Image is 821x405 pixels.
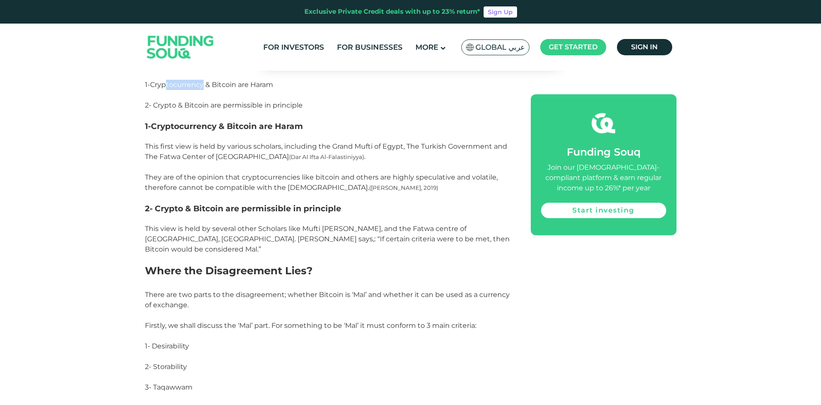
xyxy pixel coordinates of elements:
[466,44,474,51] img: SA Flag
[304,7,480,17] div: Exclusive Private Credit deals with up to 23% return*
[151,121,303,131] span: Cryptocurrency & Bitcoin are Haram
[541,203,666,218] a: Start investing
[145,264,313,277] span: Where the Disagreement Lies?
[631,43,658,51] span: Sign in
[145,142,507,192] span: This first view is held by various scholars, including the Grand Mufti of Egypt, The Turkish Gove...
[145,383,192,391] span: 3- Taqawwam
[150,81,273,89] span: Cryptocurrency & Bitcoin are Haram
[145,101,303,109] span: 2- Crypto & Bitcoin are permissible in principle
[261,40,326,54] a: For Investors
[484,6,517,18] a: Sign Up
[138,26,223,69] img: Logo
[415,43,438,51] span: More
[145,291,510,309] span: There are two parts to the disagreement; whether Bitcoin is ‘Mal’ and whether it can be used as a...
[541,162,666,193] div: Join our [DEMOGRAPHIC_DATA]-compliant platform & earn regular income up to 26%* per year
[145,363,187,371] span: 2- Storability
[475,42,525,52] span: Global عربي
[289,153,364,160] span: (Dar Al Ifta Al-Falastiniyya)
[145,342,189,350] span: 1- Desirability
[549,43,598,51] span: Get started
[369,184,438,191] span: ([PERSON_NAME], 2019)
[145,204,341,213] span: 2- Crypto & Bitcoin are permissible in principle
[145,121,151,131] span: 1-
[592,111,615,135] img: fsicon
[335,40,405,54] a: For Businesses
[145,321,476,330] span: Firstly, we shall discuss the ‘Mal’ part. For something to be ‘Mal’ it must conform to 3 main cri...
[145,225,510,253] span: This view is held by several other Scholars like Mufti [PERSON_NAME], and the Fatwa centre of [GE...
[617,39,672,55] a: Sign in
[145,81,150,89] span: 1-
[567,146,641,158] span: Funding Souq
